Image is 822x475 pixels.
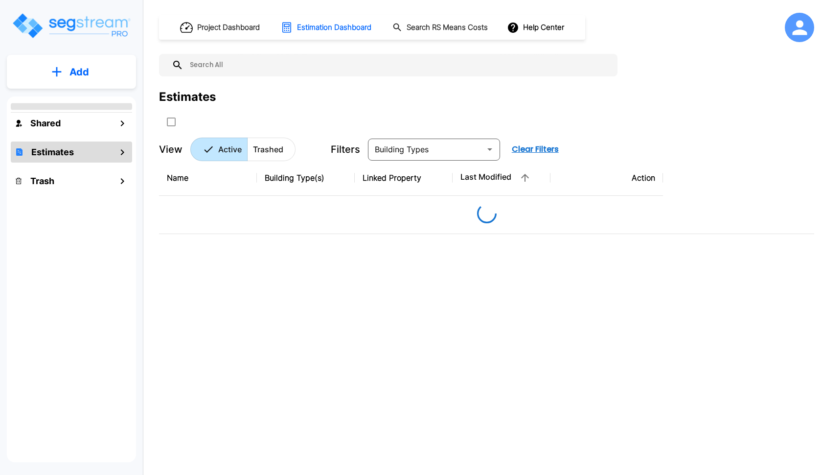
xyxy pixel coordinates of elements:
button: Estimation Dashboard [277,17,377,38]
button: Add [7,58,136,86]
h1: Search RS Means Costs [407,22,488,33]
div: Estimates [159,88,216,106]
button: Active [190,138,248,161]
div: Name [167,172,249,184]
button: Help Center [505,18,568,37]
p: View [159,142,183,157]
button: Trashed [247,138,296,161]
div: Platform [190,138,296,161]
h1: Shared [30,117,61,130]
h1: Estimates [31,145,74,159]
th: Linked Property [355,160,453,196]
button: Clear Filters [508,140,563,159]
h1: Project Dashboard [197,22,260,33]
h1: Trash [30,174,54,188]
button: Search RS Means Costs [388,18,493,37]
img: Logo [11,12,131,40]
th: Building Type(s) [257,160,355,196]
input: Search All [183,54,613,76]
p: Trashed [253,143,283,155]
th: Last Modified [453,160,550,196]
p: Filters [331,142,360,157]
button: Open [483,142,497,156]
button: Project Dashboard [176,17,265,38]
p: Add [69,65,89,79]
button: SelectAll [161,112,181,132]
p: Active [218,143,242,155]
h1: Estimation Dashboard [297,22,371,33]
input: Building Types [371,142,481,156]
th: Action [550,160,663,196]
